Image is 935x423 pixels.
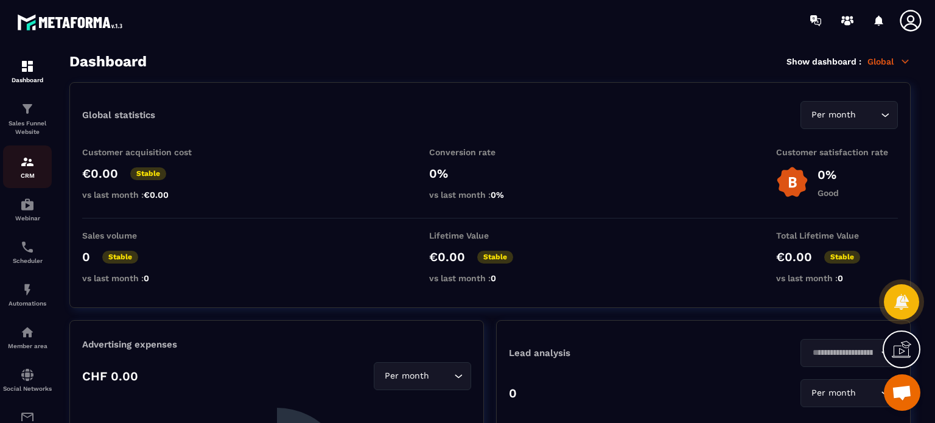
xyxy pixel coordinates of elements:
p: vs last month : [82,190,204,200]
p: Lead analysis [509,348,704,358]
p: Member area [3,343,52,349]
p: Lifetime Value [429,231,551,240]
div: Search for option [800,101,898,129]
img: automations [20,282,35,297]
span: Per month [808,108,858,122]
p: Conversion rate [429,147,551,157]
a: formationformationDashboard [3,50,52,93]
span: 0 [144,273,149,283]
p: 0% [818,167,839,182]
p: Stable [824,251,860,264]
p: Social Networks [3,385,52,392]
p: 0% [429,166,551,181]
a: automationsautomationsMember area [3,316,52,358]
p: €0.00 [82,166,118,181]
input: Search for option [858,386,878,400]
span: 0% [491,190,504,200]
img: automations [20,197,35,212]
input: Search for option [858,108,878,122]
input: Search for option [808,346,878,360]
p: Advertising expenses [82,339,471,350]
a: automationsautomationsAutomations [3,273,52,316]
p: Good [818,188,839,198]
div: Search for option [374,362,471,390]
p: Scheduler [3,257,52,264]
div: Ouvrir le chat [884,374,920,411]
p: Total Lifetime Value [776,231,898,240]
span: €0.00 [144,190,169,200]
span: Per month [382,369,432,383]
p: Customer satisfaction rate [776,147,898,157]
p: €0.00 [776,250,812,264]
p: 0 [82,250,90,264]
h3: Dashboard [69,53,147,70]
p: vs last month : [776,273,898,283]
p: Customer acquisition cost [82,147,204,157]
img: formation [20,155,35,169]
p: Global [867,56,911,67]
p: Sales Funnel Website [3,119,52,136]
p: Dashboard [3,77,52,83]
p: €0.00 [429,250,465,264]
p: Webinar [3,215,52,222]
p: vs last month : [429,190,551,200]
input: Search for option [432,369,451,383]
img: scheduler [20,240,35,254]
p: Sales volume [82,231,204,240]
p: Stable [130,167,166,180]
p: vs last month : [82,273,204,283]
p: Automations [3,300,52,307]
p: CHF 0.00 [82,369,138,383]
a: schedulerschedulerScheduler [3,231,52,273]
span: 0 [838,273,843,283]
img: b-badge-o.b3b20ee6.svg [776,166,808,198]
img: social-network [20,368,35,382]
div: Search for option [800,379,898,407]
a: automationsautomationsWebinar [3,188,52,231]
img: logo [17,11,127,33]
p: vs last month : [429,273,551,283]
a: social-networksocial-networkSocial Networks [3,358,52,401]
img: automations [20,325,35,340]
div: Search for option [800,339,898,367]
p: Stable [477,251,513,264]
a: formationformationSales Funnel Website [3,93,52,145]
p: Stable [102,251,138,264]
img: formation [20,102,35,116]
a: formationformationCRM [3,145,52,188]
p: Global statistics [82,110,155,121]
p: 0 [509,386,517,400]
span: 0 [491,273,496,283]
p: Show dashboard : [786,57,861,66]
img: formation [20,59,35,74]
p: CRM [3,172,52,179]
span: Per month [808,386,858,400]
